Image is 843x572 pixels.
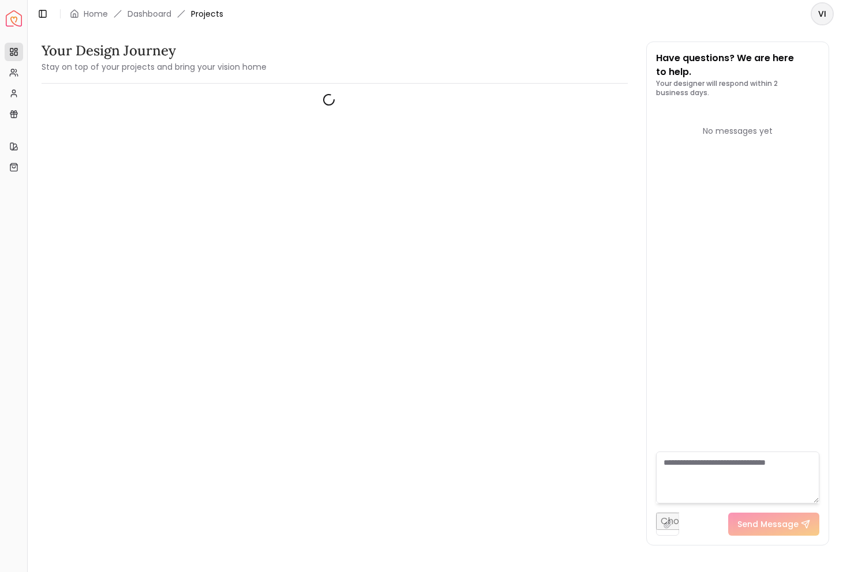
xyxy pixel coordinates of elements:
a: Dashboard [128,8,171,20]
nav: breadcrumb [70,8,223,20]
a: Home [84,8,108,20]
a: Spacejoy [6,10,22,27]
span: VI [812,3,833,24]
button: VI [811,2,834,25]
h3: Your Design Journey [42,42,267,60]
div: No messages yet [656,125,819,137]
img: Spacejoy Logo [6,10,22,27]
span: Projects [191,8,223,20]
small: Stay on top of your projects and bring your vision home [42,61,267,73]
p: Your designer will respond within 2 business days. [656,79,819,97]
p: Have questions? We are here to help. [656,51,819,79]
